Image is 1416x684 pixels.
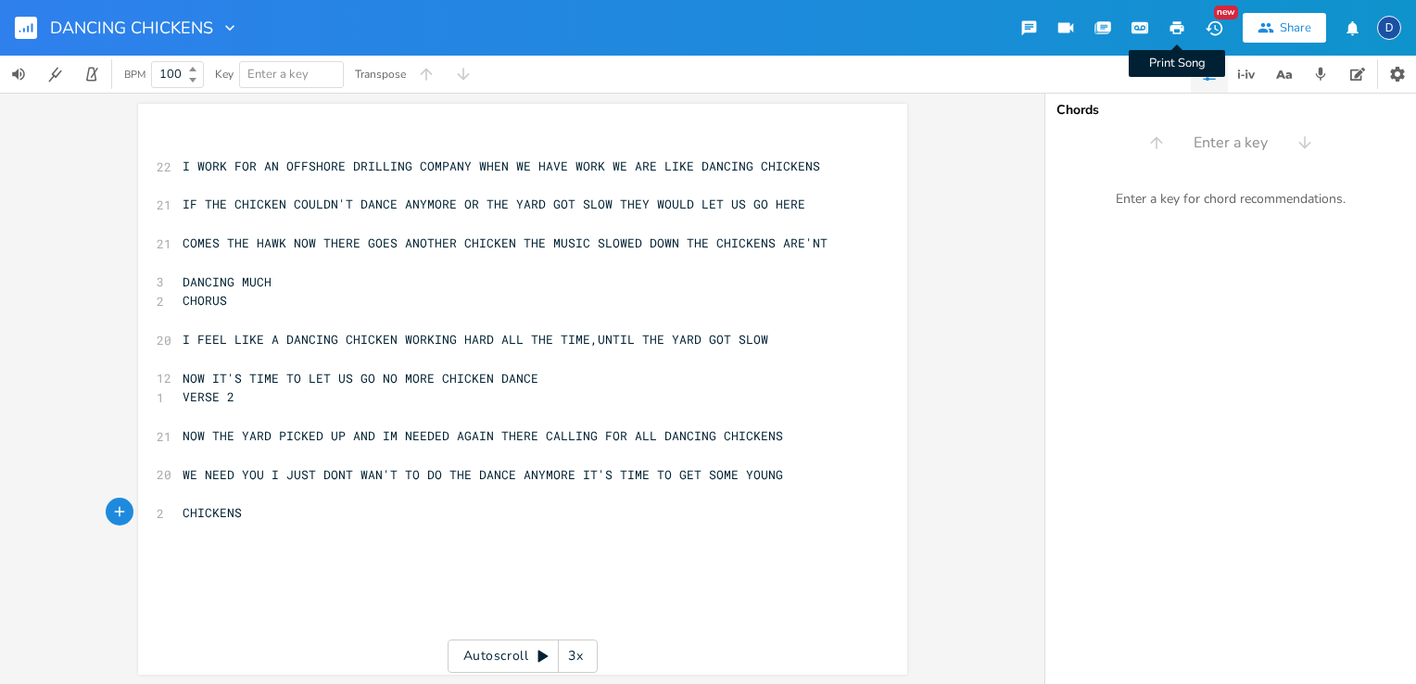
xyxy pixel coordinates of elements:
[215,69,234,80] div: Key
[448,640,598,673] div: Autoscroll
[183,427,783,444] span: NOW THE YARD PICKED UP AND IM NEEDED AGAIN THERE CALLING FOR ALL DANCING CHICKENS
[183,466,783,483] span: WE NEED YOU I JUST DONT WAN'T TO DO THE DANCE ANYMORE IT'S TIME TO GET SOME YOUNG
[183,158,820,174] span: I WORK FOR AN OFFSHORE DRILLING COMPANY WHEN WE HAVE WORK WE ARE LIKE DANCING CHICKENS
[183,234,828,251] span: COMES THE HAWK NOW THERE GOES ANOTHER CHICKEN THE MUSIC SLOWED DOWN THE CHICKENS ARE'NT
[247,66,309,82] span: Enter a key
[50,19,213,36] span: DANCING CHICKENS
[183,504,242,521] span: CHICKENS
[1377,6,1401,49] button: D
[559,640,592,673] div: 3x
[1280,19,1311,36] div: Share
[183,370,538,386] span: NOW IT'S TIME TO LET US GO NO MORE CHICKEN DANCE
[1377,16,1401,40] div: DAVID LEACH
[124,70,145,80] div: BPM
[1194,133,1268,154] span: Enter a key
[1243,13,1326,43] button: Share
[1195,11,1233,44] button: New
[183,292,227,309] span: CHORUS
[1056,104,1405,117] div: Chords
[183,388,234,405] span: VERSE 2
[1045,180,1416,219] div: Enter a key for chord recommendations.
[183,331,768,348] span: I FEEL LIKE A DANCING CHICKEN WORKING HARD ALL THE TIME,UNTIL THE YARD GOT SLOW
[183,273,272,290] span: DANCING MUCH
[1214,6,1238,19] div: New
[183,196,805,212] span: IF THE CHICKEN COULDN'T DANCE ANYMORE OR THE YARD GOT SLOW THEY WOULD LET US GO HERE
[1158,11,1195,44] button: Print Song
[355,69,406,80] div: Transpose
